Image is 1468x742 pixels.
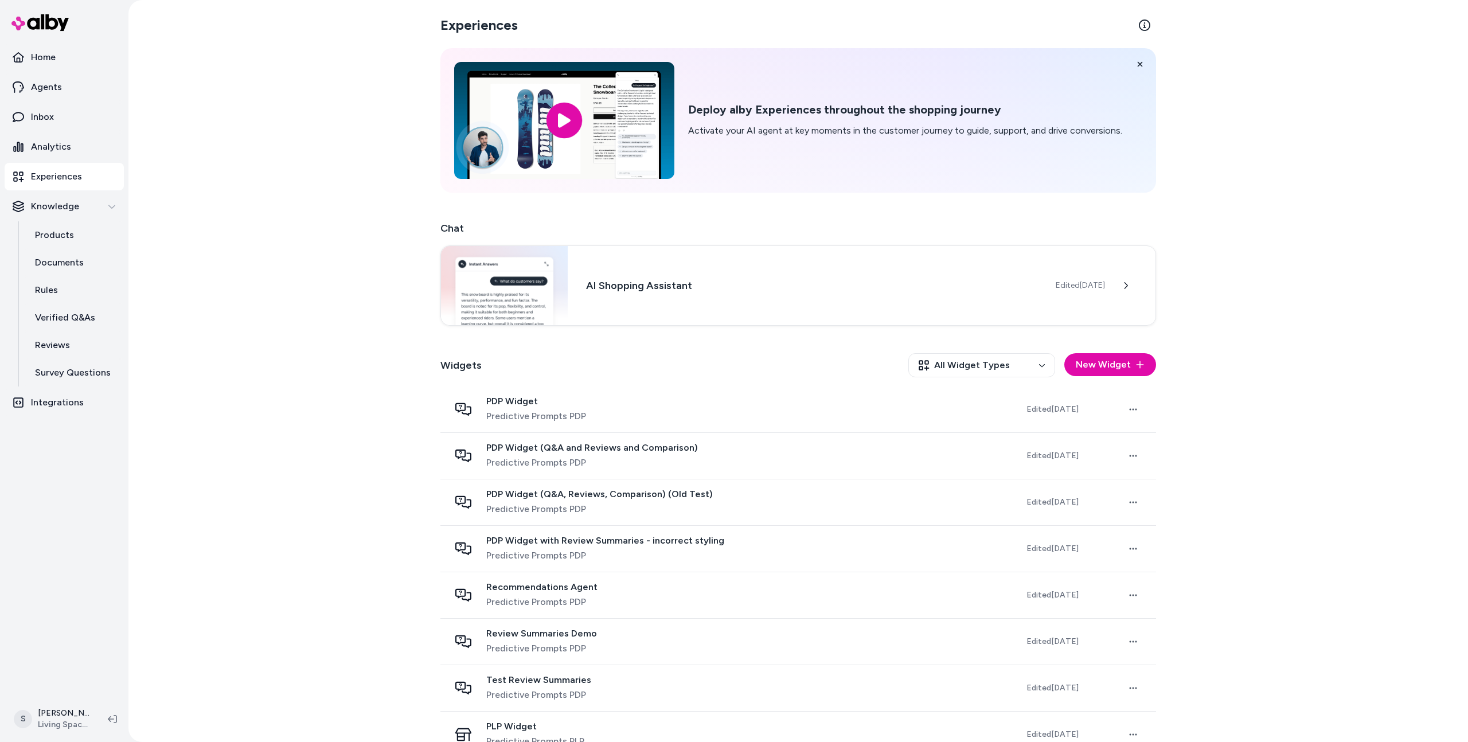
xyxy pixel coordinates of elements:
a: Survey Questions [24,359,124,386]
p: Documents [35,256,84,270]
p: Agents [31,80,62,94]
p: Survey Questions [35,366,111,380]
span: Edited [DATE] [1026,497,1079,507]
span: Predictive Prompts PDP [486,409,586,423]
a: Agents [5,73,124,101]
span: PDP Widget with Review Summaries - incorrect styling [486,535,724,546]
span: Edited [DATE] [1026,590,1079,600]
p: Experiences [31,170,82,183]
h2: Chat [440,220,1156,236]
button: Knowledge [5,193,124,220]
a: Products [24,221,124,249]
p: Integrations [31,396,84,409]
span: S [14,710,32,728]
p: Knowledge [31,200,79,213]
h2: Widgets [440,357,482,373]
span: Predictive Prompts PDP [486,688,591,702]
p: Inbox [31,110,54,124]
span: Predictive Prompts PDP [486,549,724,563]
a: Inbox [5,103,124,131]
p: Verified Q&As [35,311,95,325]
span: Edited [DATE] [1026,544,1079,553]
h2: Experiences [440,16,518,34]
span: PDP Widget (Q&A, Reviews, Comparison) (Old Test) [486,489,713,500]
span: Edited [DATE] [1026,451,1079,460]
a: Chat widgetAI Shopping AssistantEdited[DATE] [440,245,1156,326]
p: Analytics [31,140,71,154]
span: Recommendations Agent [486,581,598,593]
span: Predictive Prompts PDP [486,502,713,516]
span: Edited [DATE] [1026,683,1079,693]
span: Edited [DATE] [1026,636,1079,646]
span: PDP Widget [486,396,586,407]
button: New Widget [1064,353,1156,376]
a: Experiences [5,163,124,190]
span: Predictive Prompts PDP [486,642,597,655]
span: PDP Widget (Q&A and Reviews and Comparison) [486,442,698,454]
a: Home [5,44,124,71]
p: [PERSON_NAME] [38,708,89,719]
a: Documents [24,249,124,276]
a: Integrations [5,389,124,416]
span: Edited [DATE] [1026,729,1079,739]
span: Edited [DATE] [1056,280,1105,291]
span: Living Spaces [38,719,89,731]
p: Products [35,228,74,242]
p: Reviews [35,338,70,352]
p: Activate your AI agent at key moments in the customer journey to guide, support, and drive conver... [688,124,1122,138]
h2: Deploy alby Experiences throughout the shopping journey [688,103,1122,117]
a: Rules [24,276,124,304]
button: All Widget Types [908,353,1055,377]
a: Analytics [5,133,124,161]
span: Test Review Summaries [486,674,591,686]
img: alby Logo [11,14,69,31]
img: Chat widget [441,246,568,325]
span: Predictive Prompts PDP [486,595,598,609]
p: Home [31,50,56,64]
span: Edited [DATE] [1026,404,1079,414]
span: Predictive Prompts PDP [486,456,698,470]
a: Reviews [24,331,124,359]
p: Rules [35,283,58,297]
h3: AI Shopping Assistant [586,278,1037,294]
button: S[PERSON_NAME]Living Spaces [7,701,99,737]
span: Review Summaries Demo [486,628,597,639]
span: PLP Widget [486,721,584,732]
a: Verified Q&As [24,304,124,331]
